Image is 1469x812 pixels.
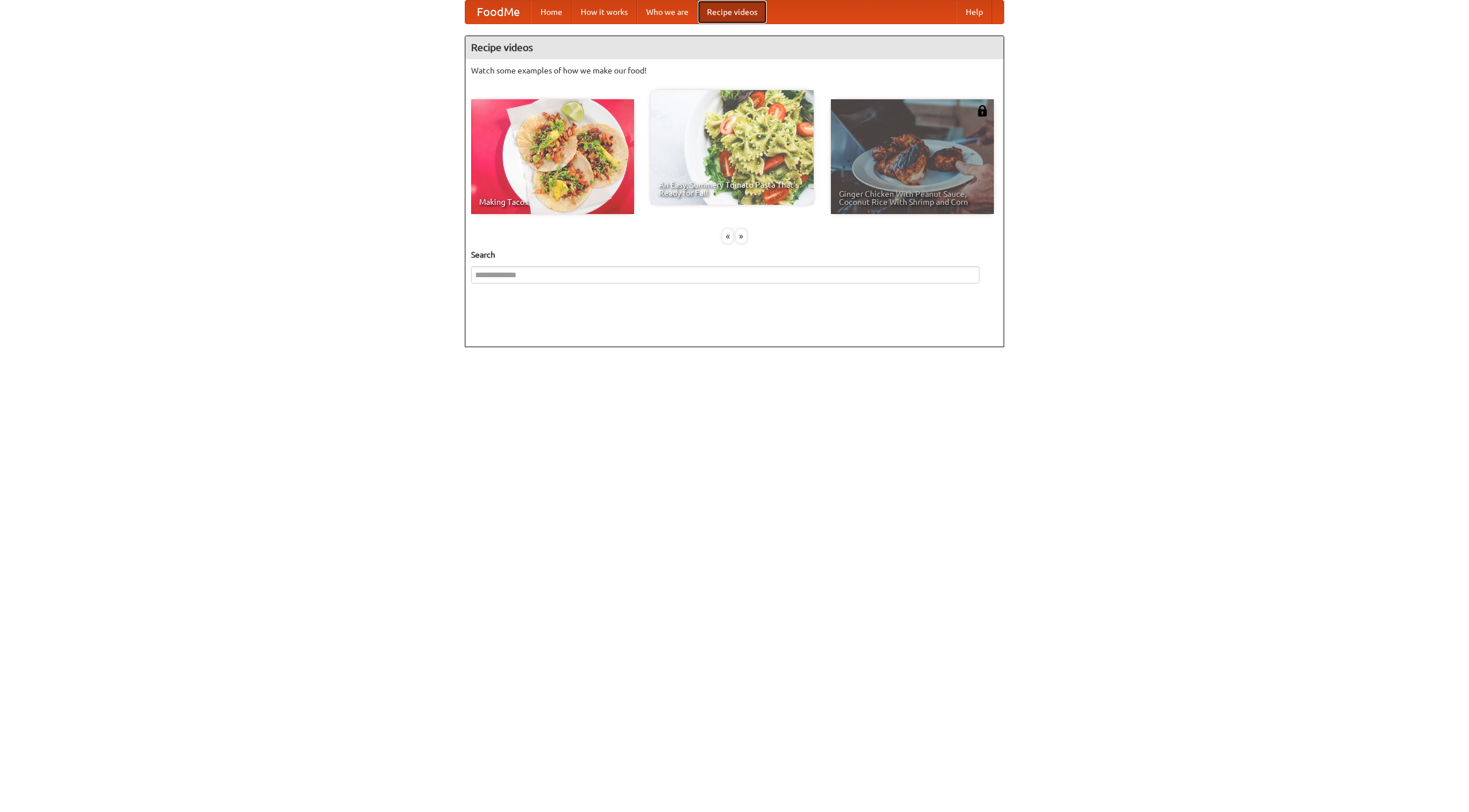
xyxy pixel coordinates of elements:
h4: Recipe videos [465,36,1004,59]
a: FoodMe [465,1,531,24]
a: How it works [572,1,637,24]
div: « [722,229,733,243]
a: Recipe videos [698,1,767,24]
a: Who we are [637,1,698,24]
span: An Easy, Summery Tomato Pasta That's Ready for Fall [659,181,806,197]
a: An Easy, Summery Tomato Pasta That's Ready for Fall [651,90,814,205]
h5: Search [471,249,998,261]
a: Making Tacos [471,99,634,214]
img: 483408.png [977,105,988,116]
div: » [736,229,747,243]
p: Watch some examples of how we make our food! [471,65,998,76]
span: Making Tacos [479,198,626,206]
a: Home [531,1,572,24]
a: Help [957,1,992,24]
